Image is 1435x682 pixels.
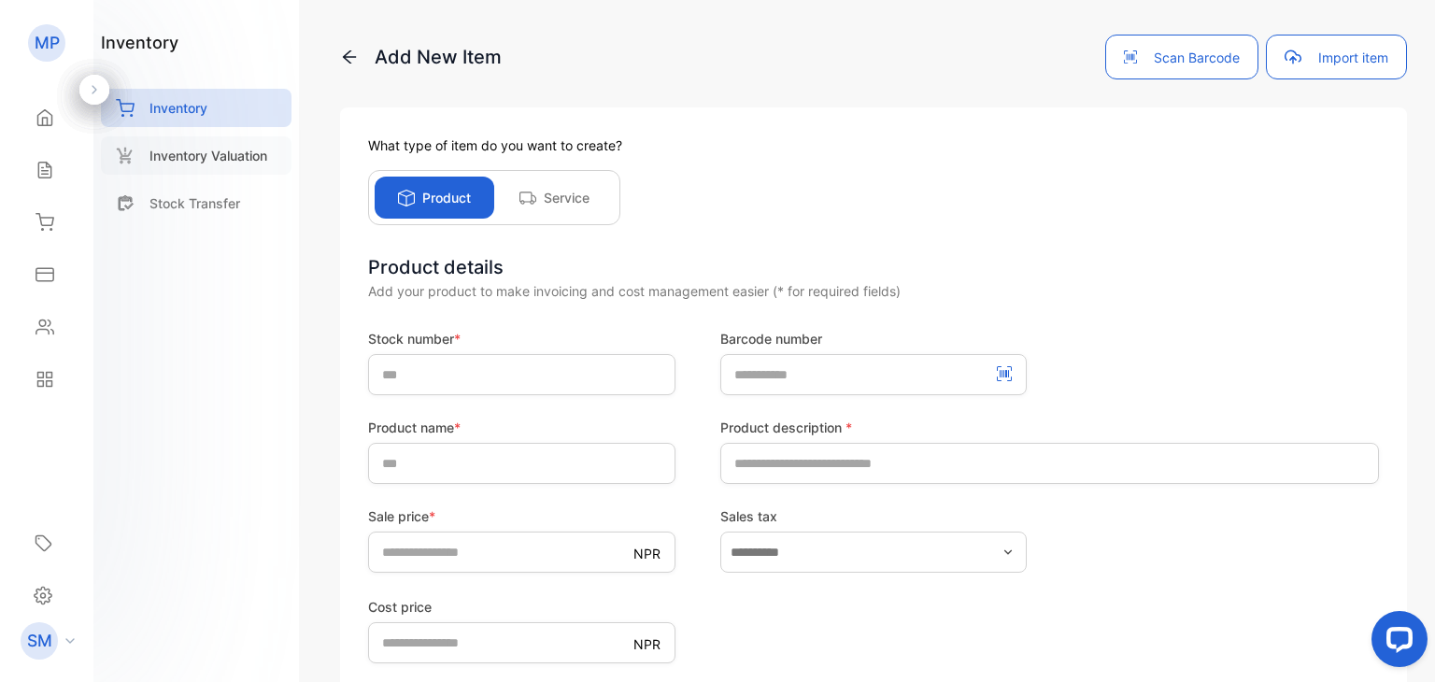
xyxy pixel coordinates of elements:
p: SM [27,629,52,653]
p: MP [35,31,60,55]
label: Barcode number [720,329,1028,348]
label: Product description [720,418,1379,437]
a: Inventory [101,89,291,127]
p: What type of item do you want to create? [368,135,1379,155]
label: Sale price [368,506,675,526]
p: NPR [633,634,661,654]
label: Product name [368,418,675,437]
div: Add your product to make invoicing and cost management easier (* for required fields) [368,281,1379,301]
a: Inventory Valuation [101,136,291,175]
p: Product [422,188,471,207]
p: NPR [633,544,661,563]
p: Inventory Valuation [149,146,267,165]
p: Add New Item [340,43,502,71]
p: Service [544,188,590,207]
button: Import item [1266,35,1407,79]
h1: inventory [101,30,178,55]
label: Sales tax [720,506,1028,526]
p: Stock Transfer [149,193,240,213]
a: Stock Transfer [101,184,291,222]
div: Product details [368,253,1379,281]
label: Cost price [368,597,675,617]
p: Inventory [149,98,207,118]
iframe: LiveChat chat widget [1357,604,1435,682]
label: Stock number [368,329,675,348]
button: Scan Barcode [1105,35,1258,79]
